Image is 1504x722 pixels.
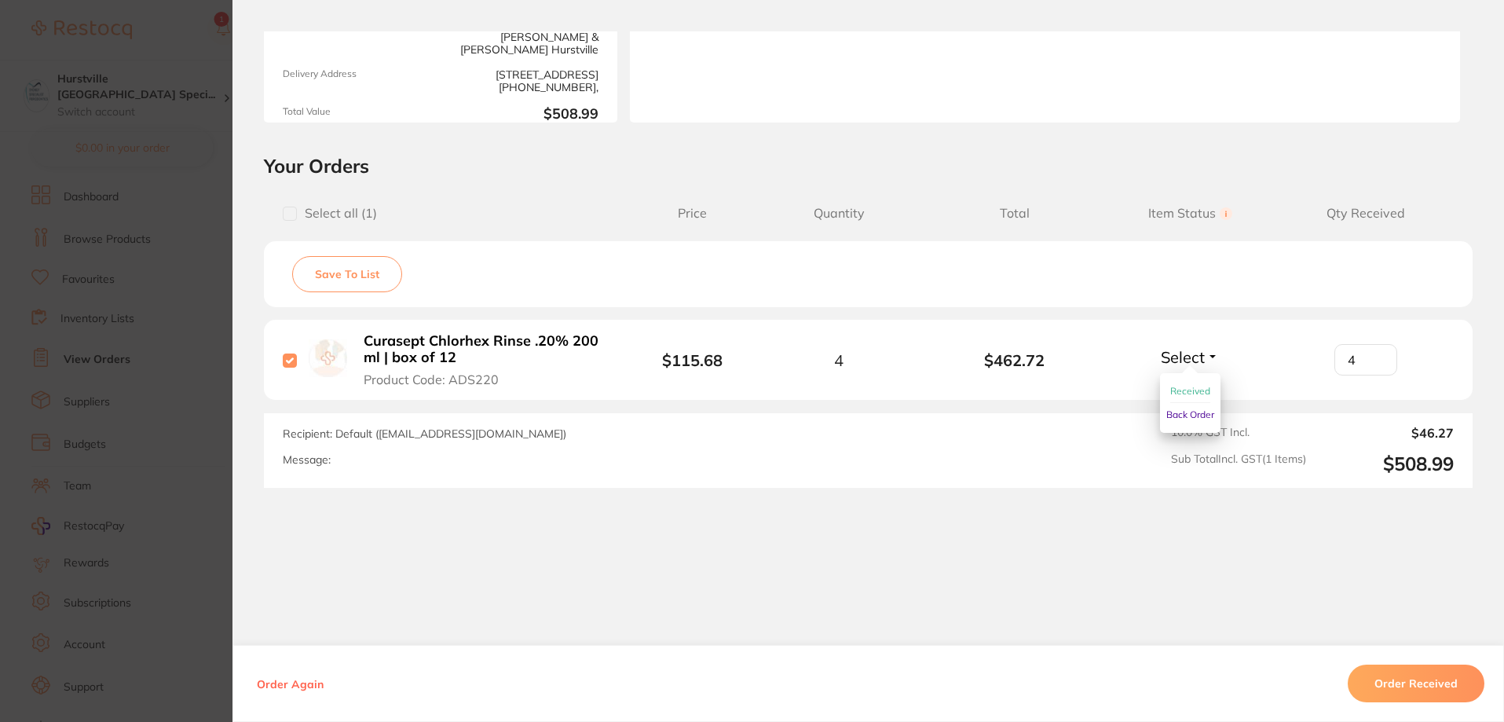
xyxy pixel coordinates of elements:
span: 4 [834,351,843,369]
h2: Your Orders [264,154,1473,178]
button: Order Received [1348,665,1484,702]
span: Total Value [283,106,434,123]
output: $46.27 [1319,426,1454,440]
span: Customer Account Number [283,17,434,55]
input: Qty [1334,344,1397,376]
span: Sub Total Incl. GST ( 1 Items) [1171,453,1306,475]
span: Qty Received [1278,206,1454,221]
b: Curasept Chlorhex Rinse .20% 200 ml | box of 12 [364,333,606,365]
label: Message: [283,453,331,467]
b: $508.99 [447,106,598,123]
div: message notification from Restocq, 20h ago. Hi Sehee, sure, let us update it on the notes. 😊 [24,33,291,85]
b: $462.72 [927,351,1103,369]
img: Profile image for Restocq [35,47,60,72]
span: [STREET_ADDRESS][PHONE_NUMBER], [447,68,598,93]
img: Curasept Chlorhex Rinse .20% 200 ml | box of 12 [309,339,347,378]
p: Hi [PERSON_NAME], sure, let us update it on the notes. 😊 [68,45,271,60]
p: Message from Restocq, sent 20h ago [68,60,271,75]
span: Back Order [1166,409,1214,420]
button: Select [1156,347,1224,367]
span: Select [1161,347,1205,367]
span: Item Status [1103,206,1279,221]
span: Price [634,206,751,221]
button: Order Again [252,676,328,691]
output: $508.99 [1319,453,1454,475]
span: Select all ( 1 ) [297,206,377,221]
b: $115.68 [662,350,723,370]
button: Received [1170,379,1210,404]
span: Received [1170,385,1210,397]
span: Total [927,206,1103,221]
span: Product Code: ADS220 [364,372,499,387]
button: Save To List [292,256,402,292]
button: Curasept Chlorhex Rinse .20% 200 ml | box of 12 Product Code: ADS220 [359,332,611,387]
span: Delivery Address [283,68,434,93]
span: 10.0 % GST Incl. [1171,426,1306,440]
span: Quantity [751,206,927,221]
button: Back Order [1166,403,1214,427]
span: [PERSON_NAME] [PERSON_NAME] & [PERSON_NAME] Hurstville [447,17,598,55]
span: Recipient: Default ( [EMAIL_ADDRESS][DOMAIN_NAME] ) [283,427,566,441]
